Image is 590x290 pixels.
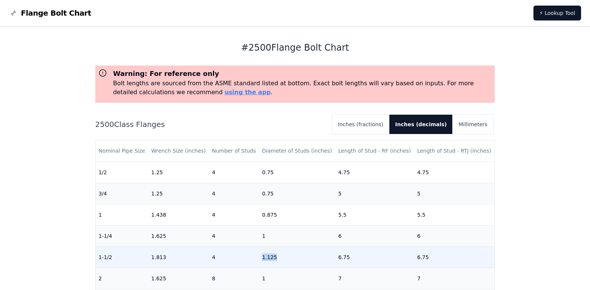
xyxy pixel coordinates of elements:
[259,162,335,183] td: 0.75
[113,79,492,97] p: Bolt lengths are sourced from the ASME standard listed at bottom. Exact bolt lengths will vary ba...
[96,162,149,183] td: 1/2
[148,140,209,162] th: Wrench Size (inches)
[414,140,495,162] th: Length of Stud - RTJ (inches)
[209,246,259,268] td: 4
[414,204,495,225] td: 5.5
[335,140,414,162] th: Length of Stud - RF (inches)
[533,6,581,20] a: ⚡ Lookup Tool
[453,115,493,134] button: Millimeters
[96,225,149,246] td: 1-1/4
[96,246,149,268] td: 1-1/2
[21,8,91,18] span: Flange Bolt Chart
[96,268,149,289] td: 2
[96,140,149,162] th: Nominal Pipe Size
[335,268,414,289] td: 7
[148,225,209,246] td: 1.625
[96,183,149,204] td: 3/4
[113,68,492,79] h3: Warning: For reference only
[209,204,259,225] td: 4
[259,268,335,289] td: 1
[335,162,414,183] td: 4.75
[335,225,414,246] td: 6
[335,204,414,225] td: 5.5
[95,119,326,130] h2: 2500 Class Flanges
[148,183,209,204] td: 1.25
[209,225,259,246] td: 4
[414,183,495,204] td: 5
[148,246,209,268] td: 1.813
[209,162,259,183] td: 4
[259,225,335,246] td: 1
[335,246,414,268] td: 6.75
[9,9,18,17] img: Flange Bolt Chart Logo
[148,162,209,183] td: 1.25
[332,115,389,134] button: Inches (fractions)
[95,42,495,54] h1: # 2500 Flange Bolt Chart
[148,204,209,225] td: 1.438
[148,268,209,289] td: 1.625
[259,140,335,162] th: Diameter of Studs (inches)
[224,89,271,96] a: using the app
[209,140,259,162] th: Number of Studs
[259,246,335,268] td: 1.125
[209,183,259,204] td: 4
[389,115,453,134] button: Inches (decimals)
[335,183,414,204] td: 5
[414,246,495,268] td: 6.75
[259,204,335,225] td: 0.875
[96,204,149,225] td: 1
[259,183,335,204] td: 0.75
[414,162,495,183] td: 4.75
[9,8,91,18] a: Flange Bolt Chart LogoFlange Bolt Chart
[414,268,495,289] td: 7
[209,268,259,289] td: 8
[414,225,495,246] td: 6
